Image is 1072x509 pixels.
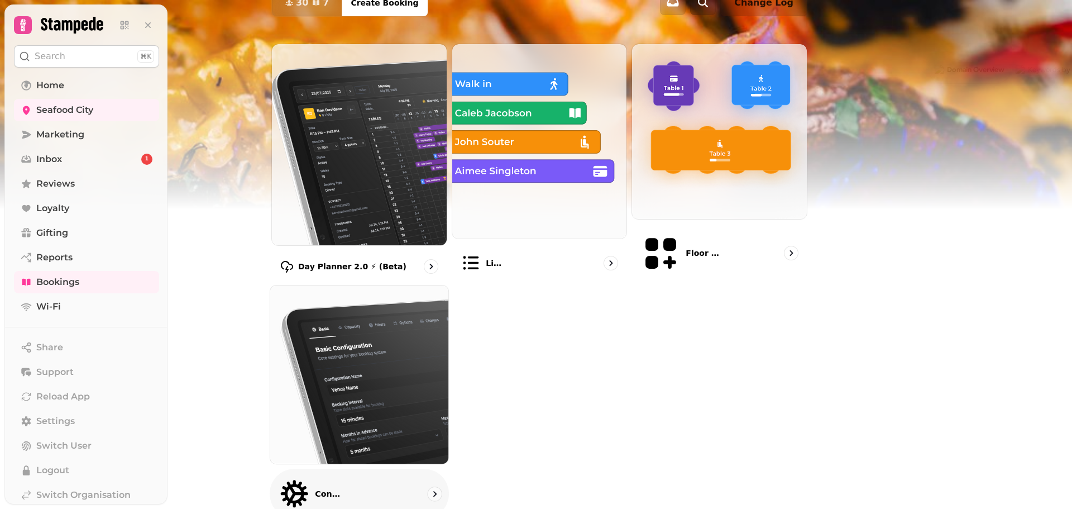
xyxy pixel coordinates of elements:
[14,386,159,408] button: Reload App
[14,484,159,506] a: Switch Organisation
[36,464,69,477] span: Logout
[36,202,69,215] span: Loyalty
[30,65,39,74] img: tab_domain_overview_orange.svg
[14,197,159,220] a: Loyalty
[35,50,65,63] p: Search
[271,44,447,283] a: Day Planner 2.0 ⚡ (Beta)Day Planner 2.0 ⚡ (Beta)
[36,128,84,141] span: Marketing
[36,251,73,264] span: Reports
[429,488,440,499] svg: go to
[14,296,159,318] a: Wi-Fi
[36,275,79,289] span: Bookings
[298,261,406,272] p: Day Planner 2.0 ⚡ (Beta)
[137,50,154,63] div: ⌘K
[14,271,159,293] a: Bookings
[36,415,75,428] span: Settings
[14,148,159,170] a: Inbox1
[36,153,62,166] span: Inbox
[786,248,797,259] svg: go to
[14,222,159,244] a: Gifting
[14,361,159,383] button: Support
[36,439,92,453] span: Switch User
[36,488,131,502] span: Switch Organisation
[631,44,807,283] a: Floor Plans (beta)Floor Plans (beta)
[486,258,505,269] p: List view
[315,488,344,499] p: Configuration
[36,177,75,191] span: Reviews
[425,261,437,272] svg: go to
[272,44,447,245] img: Day Planner 2.0 ⚡ (Beta)
[42,66,100,73] div: Domain Overview
[14,74,159,97] a: Home
[14,123,159,146] a: Marketing
[14,173,159,195] a: Reviews
[686,248,724,259] p: Floor Plans (beta)
[14,99,159,121] a: Seafood City
[123,66,188,73] div: Keywords by Traffic
[36,226,68,240] span: Gifting
[18,29,27,38] img: website_grey.svg
[14,459,159,482] button: Logout
[29,29,79,38] div: Domain: [URL]
[14,336,159,359] button: Share
[261,277,457,473] img: Configuration
[605,258,616,269] svg: go to
[145,155,149,163] span: 1
[452,44,627,239] img: List view
[31,18,55,27] div: v 4.0.25
[36,79,64,92] span: Home
[111,65,120,74] img: tab_keywords_by_traffic_grey.svg
[18,18,27,27] img: logo_orange.svg
[36,390,90,403] span: Reload App
[36,341,63,354] span: Share
[14,45,159,68] button: Search⌘K
[632,44,807,219] img: Floor Plans (beta)
[14,246,159,269] a: Reports
[452,44,628,283] a: List viewList view
[14,435,159,457] button: Switch User
[36,300,61,313] span: Wi-Fi
[36,103,93,117] span: Seafood City
[36,365,74,379] span: Support
[14,410,159,432] a: Settings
